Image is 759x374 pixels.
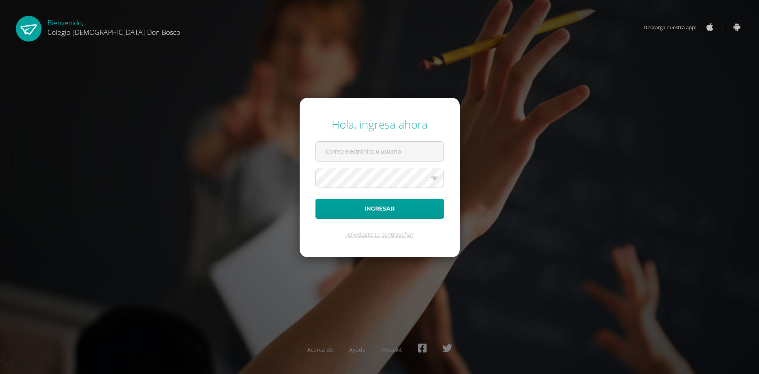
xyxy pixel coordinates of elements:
[47,16,180,37] div: Bienvenido,
[316,142,444,161] input: Correo electrónico o usuario
[346,231,413,238] a: ¿Olvidaste tu contraseña?
[381,346,402,353] a: Presskit
[349,346,366,353] a: Ayuda
[307,346,333,353] a: Acerca de
[644,20,704,35] span: Descarga nuestra app:
[315,117,444,132] div: Hola, ingresa ahora
[47,27,180,37] span: Colegio [DEMOGRAPHIC_DATA] Don Bosco
[315,199,444,219] button: Ingresar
